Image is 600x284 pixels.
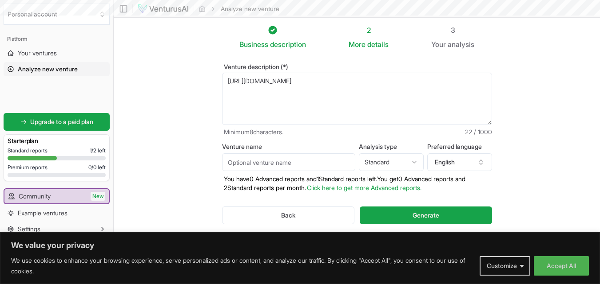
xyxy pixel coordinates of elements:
a: Click here to get more Advanced reports. [307,184,421,191]
a: Your ventures [4,46,110,60]
label: Venture name [222,144,355,150]
button: Settings [4,222,110,236]
p: You have 0 Advanced reports and 1 Standard reports left. Y ou get 0 Advanced reports and 2 Standa... [222,175,492,192]
p: We value your privacy [11,240,589,251]
span: Minimum 8 characters. [224,128,283,136]
button: Back [222,206,355,224]
a: Analyze new venture [4,62,110,76]
div: 2 [349,25,389,35]
button: Customize [480,256,530,276]
textarea: [URL][DOMAIN_NAME] [222,73,492,125]
a: CommunityNew [4,189,109,203]
span: Your ventures [18,49,57,58]
label: Preferred language [427,144,492,150]
input: Optional venture name [222,153,355,171]
span: description [270,40,306,49]
span: details [367,40,389,49]
a: Upgrade to a paid plan [4,113,110,131]
span: New [91,192,105,201]
span: 0 / 0 left [88,164,106,171]
p: We use cookies to enhance your browsing experience, serve personalized ads or content, and analyz... [11,255,473,276]
span: Settings [18,225,40,233]
label: Venture description (*) [222,64,492,70]
button: Accept All [534,256,589,276]
div: 3 [431,25,474,35]
span: Community [19,192,51,201]
span: analysis [448,40,474,49]
div: Platform [4,32,110,46]
span: Example ventures [18,209,68,218]
span: More [349,39,366,50]
a: Example ventures [4,206,110,220]
button: Generate [360,206,492,224]
h3: Starter plan [8,136,106,145]
label: Analysis type [359,144,424,150]
span: 1 / 2 left [90,147,106,154]
span: Business [239,39,268,50]
span: 22 / 1000 [465,128,492,136]
span: Your [431,39,446,50]
span: Premium reports [8,164,48,171]
span: Standard reports [8,147,48,154]
span: Generate [413,211,439,220]
span: Upgrade to a paid plan [30,117,93,126]
button: English [427,153,492,171]
span: Analyze new venture [18,65,78,74]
